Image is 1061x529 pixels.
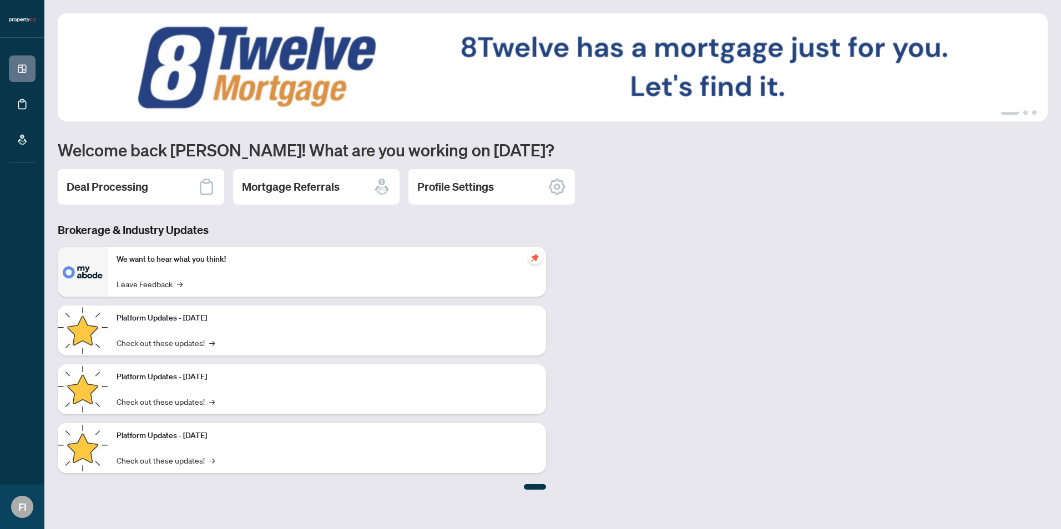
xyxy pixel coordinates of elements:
[117,312,537,324] p: Platform Updates - [DATE]
[117,454,215,466] a: Check out these updates!→
[58,139,1048,160] h1: Welcome back [PERSON_NAME]! What are you working on [DATE]?
[18,499,27,515] span: FI
[58,364,108,414] img: Platform Updates - July 8, 2025
[58,247,108,297] img: We want to hear what you think!
[1023,110,1028,115] button: 2
[117,337,215,349] a: Check out these updates!→
[117,371,537,383] p: Platform Updates - [DATE]
[9,17,36,23] img: logo
[177,278,183,290] span: →
[67,179,148,195] h2: Deal Processing
[58,306,108,355] img: Platform Updates - July 21, 2025
[1001,110,1019,115] button: 1
[1032,110,1037,115] button: 3
[117,278,183,290] a: Leave Feedback→
[117,395,215,408] a: Check out these updates!→
[209,454,215,466] span: →
[417,179,494,195] h2: Profile Settings
[58,13,1048,121] img: Slide 0
[209,395,215,408] span: →
[58,222,546,238] h3: Brokerage & Industry Updates
[117,430,537,442] p: Platform Updates - [DATE]
[242,179,340,195] h2: Mortgage Referrals
[528,251,542,264] span: pushpin
[117,253,537,266] p: We want to hear what you think!
[209,337,215,349] span: →
[58,423,108,473] img: Platform Updates - June 23, 2025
